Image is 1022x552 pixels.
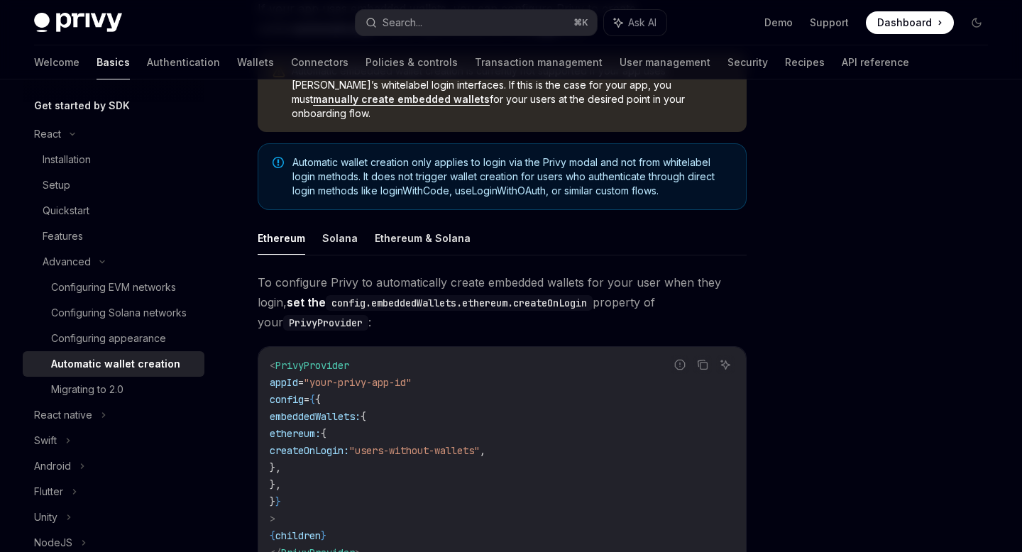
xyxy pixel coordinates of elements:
[270,444,349,457] span: createOnLogin:
[727,45,768,79] a: Security
[237,45,274,79] a: Wallets
[270,393,304,406] span: config
[326,295,593,311] code: config.embeddedWallets.ethereum.createOnLogin
[842,45,909,79] a: API reference
[716,355,735,374] button: Ask AI
[270,359,275,372] span: <
[309,393,315,406] span: {
[375,221,471,255] button: Ethereum & Solana
[43,177,70,194] div: Setup
[51,279,176,296] div: Configuring EVM networks
[322,221,358,255] button: Solana
[275,359,349,372] span: PrivyProvider
[23,172,204,198] a: Setup
[275,495,281,508] span: }
[270,529,275,542] span: {
[34,432,57,449] div: Swift
[270,512,275,525] span: >
[43,228,83,245] div: Features
[313,93,490,106] a: manually create embedded wallets
[34,45,79,79] a: Welcome
[258,272,747,332] span: To configure Privy to automatically create embedded wallets for your user when they login, proper...
[628,16,656,30] span: Ask AI
[304,376,412,389] span: "your-privy-app-id"
[51,304,187,321] div: Configuring Solana networks
[287,295,593,309] strong: set the
[315,393,321,406] span: {
[258,221,305,255] button: Ethereum
[321,529,326,542] span: }
[51,330,166,347] div: Configuring appearance
[291,45,348,79] a: Connectors
[34,509,57,526] div: Unity
[34,483,63,500] div: Flutter
[785,45,825,79] a: Recipes
[671,355,689,374] button: Report incorrect code
[23,147,204,172] a: Installation
[34,97,130,114] h5: Get started by SDK
[23,377,204,402] a: Migrating to 2.0
[304,393,309,406] span: =
[573,17,588,28] span: ⌘ K
[270,478,281,491] span: },
[97,45,130,79] a: Basics
[965,11,988,34] button: Toggle dark mode
[270,495,275,508] span: }
[361,410,366,423] span: {
[34,407,92,424] div: React native
[43,151,91,168] div: Installation
[764,16,793,30] a: Demo
[147,45,220,79] a: Authentication
[23,275,204,300] a: Configuring EVM networks
[51,355,180,372] div: Automatic wallet creation
[693,355,712,374] button: Copy the contents from the code block
[34,126,61,143] div: React
[23,300,204,326] a: Configuring Solana networks
[480,444,485,457] span: ,
[23,351,204,377] a: Automatic wallet creation
[275,529,321,542] span: children
[292,155,732,198] span: Automatic wallet creation only applies to login via the Privy modal and not from whitelabel login...
[43,202,89,219] div: Quickstart
[604,10,666,35] button: Ask AI
[475,45,603,79] a: Transaction management
[51,381,123,398] div: Migrating to 2.0
[292,64,732,121] span: Automatic embedded wallet creation is currently not supported if your app uses [PERSON_NAME]’s wh...
[270,410,361,423] span: embeddedWallets:
[620,45,710,79] a: User management
[270,461,281,474] span: },
[810,16,849,30] a: Support
[34,458,71,475] div: Android
[23,198,204,223] a: Quickstart
[270,427,321,440] span: ethereum:
[23,326,204,351] a: Configuring appearance
[866,11,954,34] a: Dashboard
[270,376,298,389] span: appId
[356,10,596,35] button: Search...⌘K
[273,157,284,168] svg: Note
[34,534,72,551] div: NodeJS
[877,16,932,30] span: Dashboard
[349,444,480,457] span: "users-without-wallets"
[34,13,122,33] img: dark logo
[298,376,304,389] span: =
[321,427,326,440] span: {
[383,14,422,31] div: Search...
[366,45,458,79] a: Policies & controls
[43,253,91,270] div: Advanced
[23,223,204,249] a: Features
[283,315,368,331] code: PrivyProvider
